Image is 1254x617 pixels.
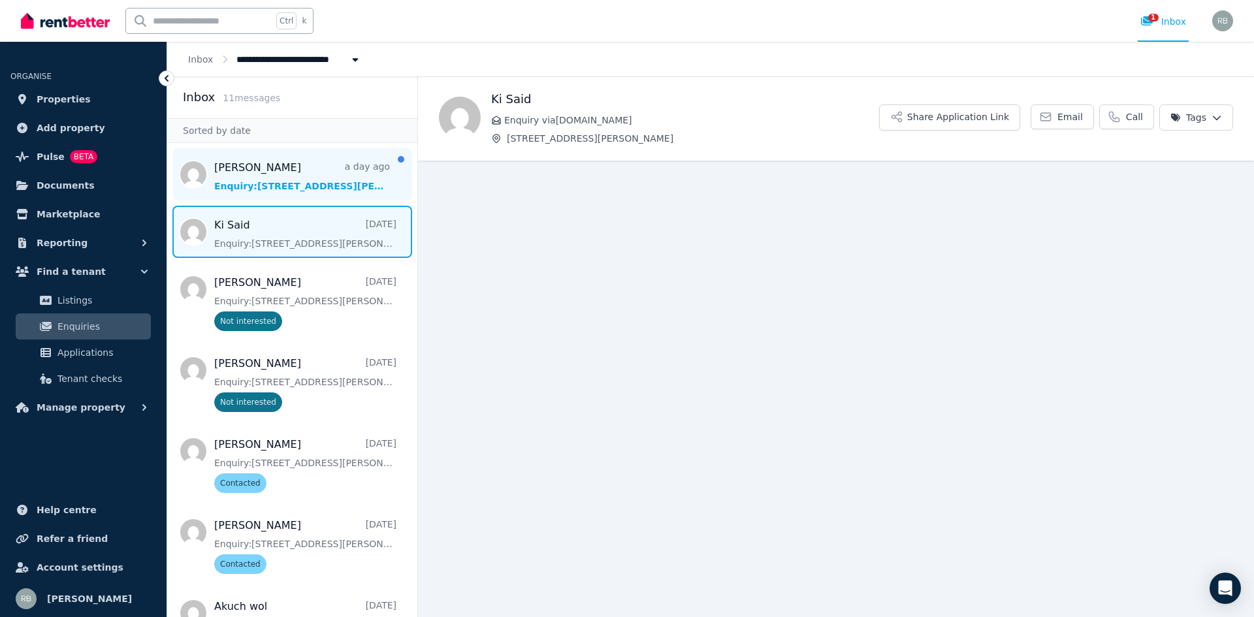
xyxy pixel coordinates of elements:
h1: Ki Said [491,90,879,108]
span: Email [1057,110,1083,123]
span: Tags [1170,111,1206,124]
a: [PERSON_NAME]a day agoEnquiry:[STREET_ADDRESS][PERSON_NAME]. [214,160,390,193]
button: Manage property [10,394,156,420]
span: Refer a friend [37,531,108,546]
span: k [302,16,306,26]
span: ORGANISE [10,72,52,81]
div: Open Intercom Messenger [1210,573,1241,604]
span: Call [1126,110,1143,123]
a: Ki Said[DATE]Enquiry:[STREET_ADDRESS][PERSON_NAME]. [214,217,396,250]
a: Account settings [10,554,156,580]
a: Marketplace [10,201,156,227]
a: [PERSON_NAME][DATE]Enquiry:[STREET_ADDRESS][PERSON_NAME].Not interested [214,275,396,331]
span: Listings [57,293,146,308]
a: Enquiries [16,313,151,340]
span: Applications [57,345,146,360]
img: RentBetter [21,11,110,31]
button: Share Application Link [879,104,1020,131]
span: Pulse [37,149,65,165]
span: [PERSON_NAME] [47,591,132,607]
span: Properties [37,91,91,107]
span: Ctrl [276,12,297,29]
span: [STREET_ADDRESS][PERSON_NAME] [507,132,879,145]
span: Enquiry via [DOMAIN_NAME] [504,114,879,127]
img: Ravi Beniwal [16,588,37,609]
img: Ki Said [439,97,481,138]
a: Email [1031,104,1094,129]
span: Help centre [37,502,97,518]
div: Inbox [1140,15,1186,28]
span: Documents [37,178,95,193]
h2: Inbox [183,88,215,106]
a: Properties [10,86,156,112]
span: Marketplace [37,206,100,222]
span: Add property [37,120,105,136]
a: Documents [10,172,156,198]
span: Enquiries [57,319,146,334]
button: Reporting [10,230,156,256]
span: 1 [1148,14,1159,22]
a: Applications [16,340,151,366]
span: Manage property [37,400,125,415]
span: Tenant checks [57,371,146,387]
span: 11 message s [223,93,280,103]
span: BETA [70,150,97,163]
img: Ravi Beniwal [1212,10,1233,31]
a: Add property [10,115,156,141]
div: Sorted by date [167,118,417,143]
nav: Breadcrumb [167,42,383,76]
a: [PERSON_NAME][DATE]Enquiry:[STREET_ADDRESS][PERSON_NAME].Contacted [214,437,396,493]
a: Tenant checks [16,366,151,392]
a: Refer a friend [10,526,156,552]
span: Account settings [37,560,123,575]
a: Listings [16,287,151,313]
span: Find a tenant [37,264,106,279]
button: Tags [1159,104,1233,131]
a: Call [1099,104,1154,129]
a: [PERSON_NAME][DATE]Enquiry:[STREET_ADDRESS][PERSON_NAME].Contacted [214,518,396,574]
a: PulseBETA [10,144,156,170]
button: Find a tenant [10,259,156,285]
a: Inbox [188,54,213,65]
a: [PERSON_NAME][DATE]Enquiry:[STREET_ADDRESS][PERSON_NAME].Not interested [214,356,396,412]
span: Reporting [37,235,88,251]
a: Help centre [10,497,156,523]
